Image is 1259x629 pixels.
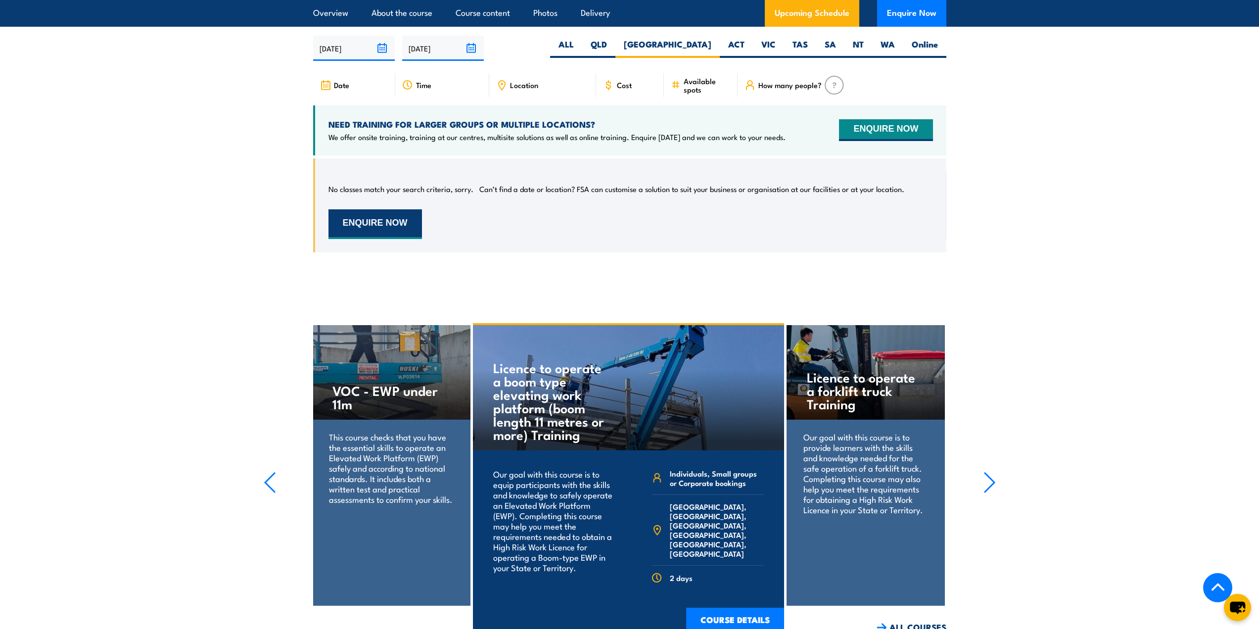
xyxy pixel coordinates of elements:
p: No classes match your search criteria, sorry. [328,184,473,194]
p: This course checks that you have the essential skills to operate an Elevated Work Platform (EWP) ... [329,432,453,504]
span: Individuals, Small groups or Corporate bookings [670,469,764,487]
button: chat-button [1224,594,1251,621]
label: ACT [720,39,753,58]
h4: Licence to operate a boom type elevating work platform (boom length 11 metres or more) Training [493,361,609,441]
h4: VOC - EWP under 11m [332,384,450,410]
span: Time [416,81,431,89]
button: ENQUIRE NOW [839,119,933,141]
label: SA [816,39,844,58]
span: How many people? [758,81,822,89]
label: [GEOGRAPHIC_DATA] [615,39,720,58]
span: Cost [617,81,632,89]
h4: Licence to operate a forklift truck Training [807,370,924,410]
span: [GEOGRAPHIC_DATA], [GEOGRAPHIC_DATA], [GEOGRAPHIC_DATA], [GEOGRAPHIC_DATA], [GEOGRAPHIC_DATA], [G... [670,502,764,558]
label: TAS [784,39,816,58]
button: ENQUIRE NOW [328,209,422,239]
span: 2 days [670,573,693,582]
input: From date [313,36,395,61]
p: Our goal with this course is to equip participants with the skills and knowledge to safely operat... [493,469,615,573]
label: VIC [753,39,784,58]
p: Our goal with this course is to provide learners with the skills and knowledge needed for the saf... [803,432,928,515]
h4: NEED TRAINING FOR LARGER GROUPS OR MULTIPLE LOCATIONS? [328,119,786,130]
span: Available spots [684,77,731,94]
span: Location [510,81,538,89]
label: QLD [582,39,615,58]
label: ALL [550,39,582,58]
input: To date [402,36,484,61]
label: Online [903,39,946,58]
p: We offer onsite training, training at our centres, multisite solutions as well as online training... [328,132,786,142]
span: Date [334,81,349,89]
label: NT [844,39,872,58]
p: Can’t find a date or location? FSA can customise a solution to suit your business or organisation... [479,184,904,194]
label: WA [872,39,903,58]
